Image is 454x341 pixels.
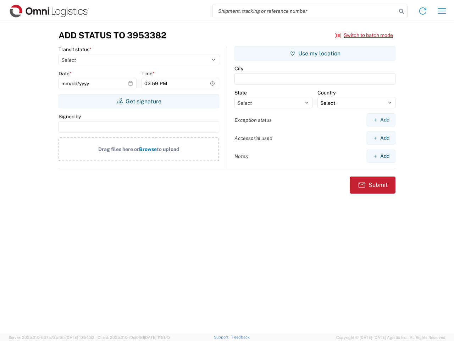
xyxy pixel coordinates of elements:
[336,334,445,341] span: Copyright © [DATE]-[DATE] Agistix Inc., All Rights Reserved
[59,46,92,53] label: Transit status
[9,335,94,340] span: Server: 2025.21.0-667a72bf6fa
[98,146,139,152] span: Drag files here or
[367,150,395,163] button: Add
[144,335,171,340] span: [DATE] 11:51:43
[335,29,393,41] button: Switch to batch mode
[66,335,94,340] span: [DATE] 10:54:32
[350,177,395,194] button: Submit
[59,30,166,40] h3: Add Status to 3953382
[234,117,272,123] label: Exception status
[234,153,248,159] label: Notes
[59,113,81,120] label: Signed by
[59,94,219,108] button: Get signature
[234,65,243,72] label: City
[142,70,155,77] label: Time
[98,335,171,340] span: Client: 2025.21.0-f0c8481
[214,335,232,339] a: Support
[234,46,395,60] button: Use my location
[234,135,272,141] label: Accessorial used
[367,113,395,126] button: Add
[232,335,250,339] a: Feedback
[317,90,336,96] label: Country
[139,146,157,152] span: Browse
[234,90,247,96] label: State
[59,70,72,77] label: Date
[213,4,397,18] input: Shipment, tracking or reference number
[157,146,179,152] span: to upload
[367,131,395,145] button: Add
